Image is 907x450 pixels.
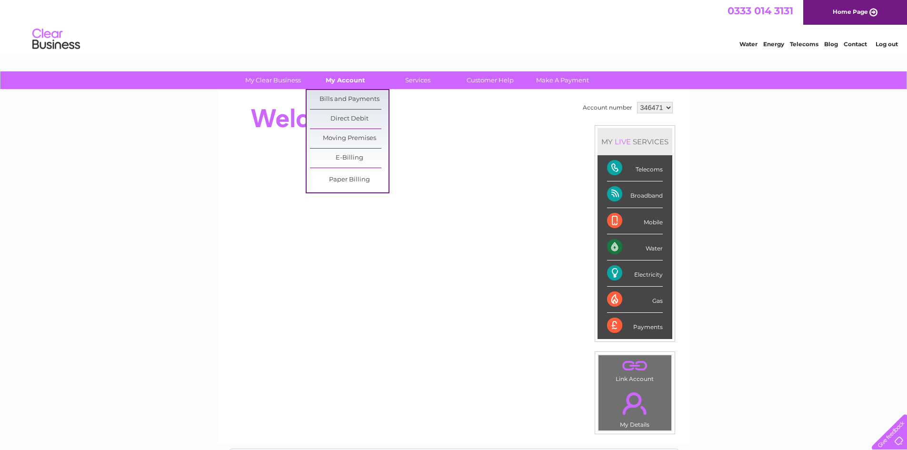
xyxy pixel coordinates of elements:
a: My Account [306,71,385,89]
div: MY SERVICES [598,128,672,155]
div: Water [607,234,663,260]
div: Electricity [607,260,663,287]
a: E-Billing [310,149,389,168]
a: . [601,358,669,374]
div: Mobile [607,208,663,234]
a: Moving Premises [310,129,389,148]
img: logo.png [32,25,80,54]
a: . [601,387,669,420]
a: Paper Billing [310,170,389,190]
a: Blog [824,40,838,48]
td: Account number [580,100,635,116]
a: Water [739,40,757,48]
a: Make A Payment [523,71,602,89]
a: Bills and Payments [310,90,389,109]
div: LIVE [613,137,633,146]
td: Link Account [598,355,672,385]
a: Customer Help [451,71,529,89]
a: 0333 014 3131 [728,5,793,17]
a: Contact [844,40,867,48]
td: My Details [598,384,672,431]
a: Services [379,71,457,89]
div: Payments [607,313,663,339]
div: Telecoms [607,155,663,181]
a: Telecoms [790,40,818,48]
a: Energy [763,40,784,48]
a: My Clear Business [234,71,312,89]
div: Broadband [607,181,663,208]
a: Log out [876,40,898,48]
a: Direct Debit [310,110,389,129]
div: Clear Business is a trading name of Verastar Limited (registered in [GEOGRAPHIC_DATA] No. 3667643... [229,5,679,46]
div: Gas [607,287,663,313]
